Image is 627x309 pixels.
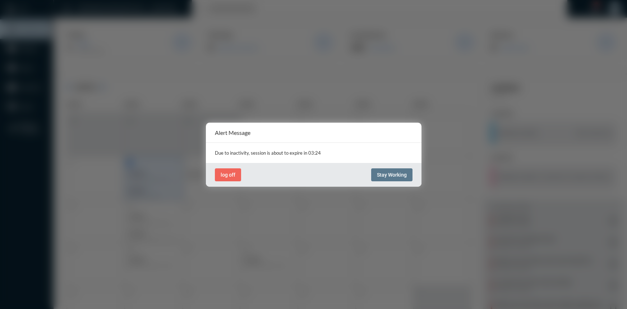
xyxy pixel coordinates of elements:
[371,168,412,181] button: Stay Working
[215,168,241,181] button: log off
[221,172,235,178] span: log off
[377,172,407,178] span: Stay Working
[215,150,412,156] p: Due to inactivity, session is about to expire in 03:24
[215,129,250,136] h2: Alert Message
